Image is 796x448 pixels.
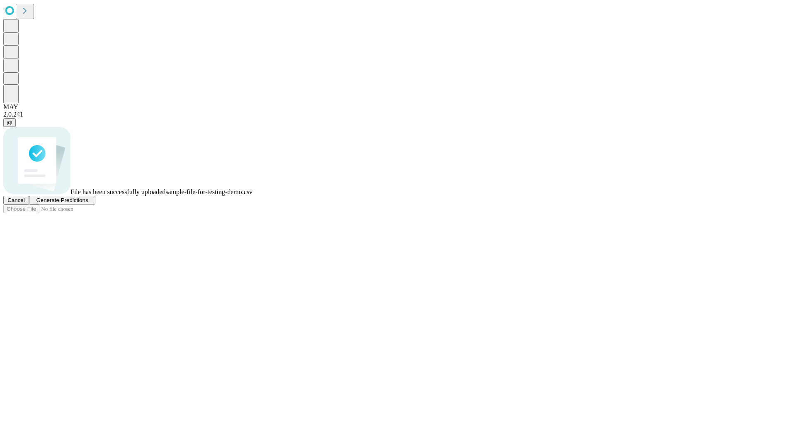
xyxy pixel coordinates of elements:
span: @ [7,119,12,126]
button: Generate Predictions [29,196,95,205]
span: File has been successfully uploaded [70,188,165,195]
span: Cancel [7,197,25,203]
button: Cancel [3,196,29,205]
div: 2.0.241 [3,111,793,118]
span: sample-file-for-testing-demo.csv [165,188,252,195]
div: MAY [3,103,793,111]
span: Generate Predictions [36,197,88,203]
button: @ [3,118,16,127]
